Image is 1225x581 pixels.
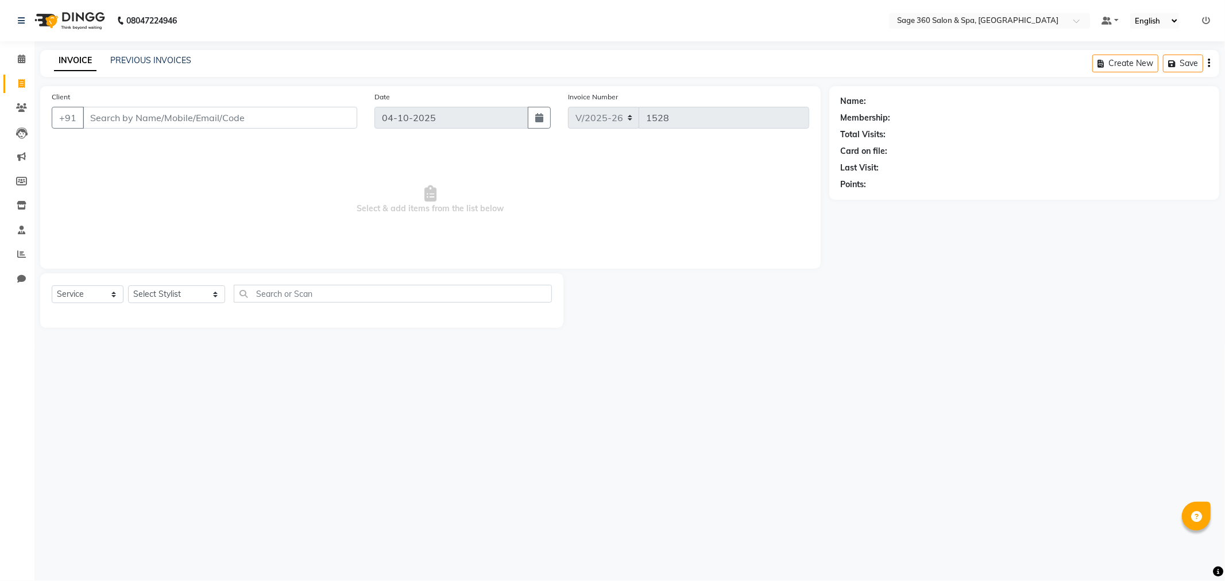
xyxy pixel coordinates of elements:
[234,285,552,303] input: Search or Scan
[110,55,191,65] a: PREVIOUS INVOICES
[52,107,84,129] button: +91
[1163,55,1203,72] button: Save
[841,95,867,107] div: Name:
[568,92,618,102] label: Invoice Number
[52,142,809,257] span: Select & add items from the list below
[841,112,891,124] div: Membership:
[83,107,357,129] input: Search by Name/Mobile/Email/Code
[841,162,879,174] div: Last Visit:
[841,129,886,141] div: Total Visits:
[841,179,867,191] div: Points:
[54,51,96,71] a: INVOICE
[29,5,108,37] img: logo
[841,145,888,157] div: Card on file:
[1092,55,1158,72] button: Create New
[374,92,390,102] label: Date
[126,5,177,37] b: 08047224946
[52,92,70,102] label: Client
